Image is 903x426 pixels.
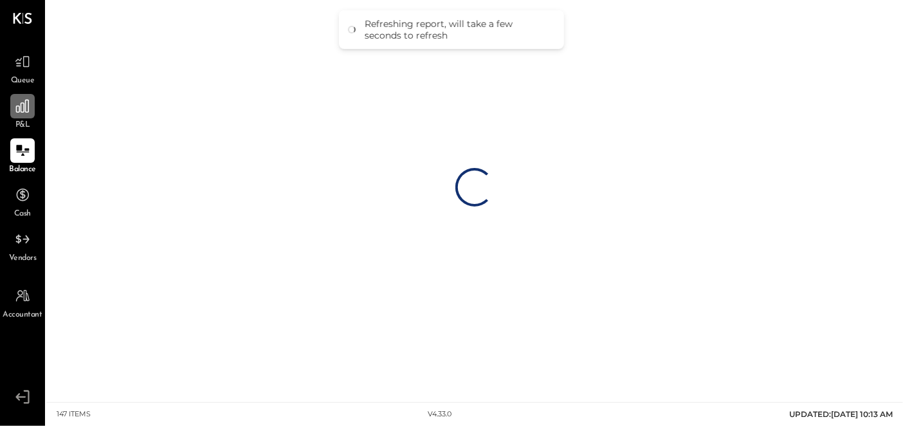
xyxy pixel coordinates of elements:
span: Balance [9,164,36,176]
div: 147 items [57,409,91,420]
a: P&L [1,94,44,131]
div: Refreshing report, will take a few seconds to refresh [365,18,551,41]
div: v 4.33.0 [428,409,452,420]
span: P&L [15,120,30,131]
span: Vendors [9,253,37,264]
a: Accountant [1,284,44,321]
span: Accountant [3,310,42,321]
a: Balance [1,138,44,176]
a: Vendors [1,227,44,264]
span: Queue [11,75,35,87]
span: UPDATED: [DATE] 10:13 AM [789,409,893,419]
span: Cash [14,208,31,220]
a: Queue [1,50,44,87]
a: Cash [1,183,44,220]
